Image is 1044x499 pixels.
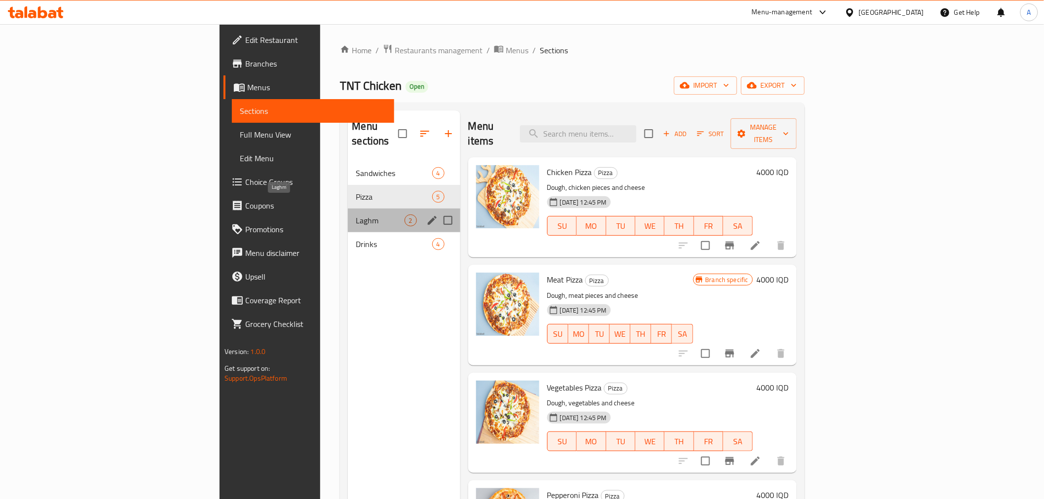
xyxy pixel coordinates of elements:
button: TH [665,431,694,451]
h2: Menu items [468,119,508,148]
span: FR [698,219,719,233]
div: Pizza [604,383,628,394]
img: Chicken Pizza [476,165,539,228]
span: import [682,79,729,92]
div: Sandwiches [356,167,432,179]
button: TH [665,216,694,236]
button: Branch-specific-item [718,342,742,365]
a: Coupons [224,194,394,217]
span: Drinks [356,238,432,250]
span: Pizza [595,167,617,178]
span: 2 [405,216,416,225]
span: Add [662,128,688,140]
nav: breadcrumb [340,44,804,57]
button: Manage items [731,118,797,149]
a: Restaurants management [383,44,483,57]
span: Laghm [356,214,404,226]
button: delete [769,234,793,257]
p: Dough, meat pieces and cheese [547,289,693,302]
span: Select section [638,123,659,144]
span: Full Menu View [240,129,386,141]
div: items [405,214,417,226]
span: Get support on: [224,362,270,375]
span: Upsell [245,271,386,283]
span: FR [698,434,719,449]
span: TH [634,327,647,341]
div: Laghm2edit [348,209,460,232]
span: Vegetables Pizza [547,380,602,395]
span: SA [676,327,689,341]
span: TU [610,219,632,233]
div: Sandwiches4 [348,161,460,185]
span: Version: [224,345,249,358]
div: Drinks4 [348,232,460,256]
span: TH [669,219,690,233]
span: SU [552,219,573,233]
li: / [486,44,490,56]
span: [DATE] 12:45 PM [556,198,611,207]
span: TH [669,434,690,449]
button: Add section [437,122,460,145]
h6: 4000 IQD [757,381,789,394]
span: export [749,79,797,92]
a: Support.OpsPlatform [224,372,287,385]
button: Branch-specific-item [718,449,742,473]
span: SU [552,327,564,341]
img: Vegetables Pizza [476,381,539,444]
span: [DATE] 12:45 PM [556,413,611,423]
span: 4 [433,169,444,178]
a: Menus [224,75,394,99]
span: A [1027,7,1031,18]
a: Menu disclaimer [224,241,394,265]
span: [DATE] 12:45 PM [556,306,611,315]
button: FR [694,431,723,451]
span: MO [581,434,602,449]
span: 1.0.0 [251,345,266,358]
span: Edit Restaurant [245,34,386,46]
div: items [432,167,445,179]
button: export [741,76,805,95]
span: Pizza [356,191,432,203]
button: TU [606,431,635,451]
span: SA [727,434,748,449]
button: WE [610,324,631,344]
h6: 4000 IQD [757,165,789,179]
span: 4 [433,240,444,249]
p: Dough, vegetables and cheese [547,397,753,409]
div: Pizza5 [348,185,460,209]
button: MO [577,216,606,236]
span: WE [639,219,661,233]
li: / [532,44,536,56]
div: Open [406,81,428,93]
button: MO [577,431,606,451]
button: TU [606,216,635,236]
span: Grocery Checklist [245,318,386,330]
img: Meat Pizza [476,273,539,336]
a: Sections [232,99,394,123]
div: Pizza [594,167,618,179]
button: Sort [695,126,727,142]
a: Menus [494,44,528,57]
span: WE [614,327,627,341]
span: Pizza [604,383,627,394]
button: MO [568,324,589,344]
button: TU [589,324,610,344]
div: items [432,191,445,203]
span: Select all sections [392,123,413,144]
span: Pizza [586,275,608,286]
div: Pizza [585,275,609,286]
a: Promotions [224,217,394,241]
span: Branch specific [702,275,752,285]
span: MO [572,327,585,341]
button: SA [672,324,693,344]
a: Choice Groups [224,170,394,194]
a: Edit Menu [232,146,394,170]
span: Meat Pizza [547,272,583,287]
a: Edit menu item [749,348,761,359]
button: delete [769,342,793,365]
span: SU [552,434,573,449]
button: Branch-specific-item [718,234,742,257]
span: Promotions [245,223,386,235]
span: Restaurants management [395,44,483,56]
